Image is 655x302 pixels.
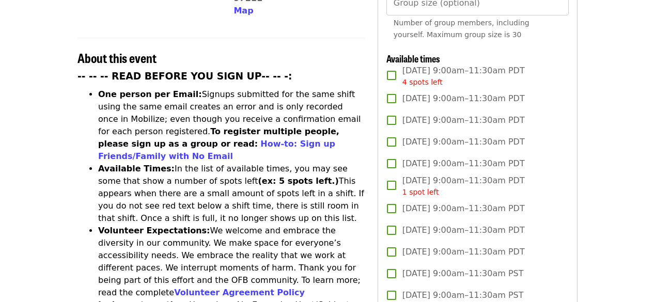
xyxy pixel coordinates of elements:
span: [DATE] 9:00am–11:30am PST [402,267,524,280]
strong: -- -- -- READ BEFORE YOU SIGN UP-- -- -: [77,71,292,82]
span: [DATE] 9:00am–11:30am PDT [402,246,525,258]
span: [DATE] 9:00am–11:30am PDT [402,157,525,170]
strong: Volunteer Expectations: [98,226,210,235]
button: Map [233,5,253,17]
li: In the list of available times, you may see some that show a number of spots left This appears wh... [98,163,365,225]
span: [DATE] 9:00am–11:30am PST [402,289,524,301]
a: How-to: Sign up Friends/Family with No Email [98,139,335,161]
a: Volunteer Agreement Policy [174,288,305,297]
span: [DATE] 9:00am–11:30am PDT [402,65,525,88]
strong: To register multiple people, please sign up as a group or read: [98,126,339,149]
span: 4 spots left [402,78,443,86]
span: Available times [386,52,440,65]
span: [DATE] 9:00am–11:30am PDT [402,224,525,236]
strong: (ex: 5 spots left.) [258,176,338,186]
strong: One person per Email: [98,89,202,99]
span: [DATE] 9:00am–11:30am PDT [402,202,525,215]
span: [DATE] 9:00am–11:30am PDT [402,92,525,105]
strong: Available Times: [98,164,175,173]
span: [DATE] 9:00am–11:30am PDT [402,136,525,148]
span: 1 spot left [402,188,439,196]
li: We welcome and embrace the diversity in our community. We make space for everyone’s accessibility... [98,225,365,299]
span: Map [233,6,253,15]
span: [DATE] 9:00am–11:30am PDT [402,174,525,198]
span: About this event [77,49,157,67]
span: [DATE] 9:00am–11:30am PDT [402,114,525,126]
li: Signups submitted for the same shift using the same email creates an error and is only recorded o... [98,88,365,163]
span: Number of group members, including yourself. Maximum group size is 30 [394,19,529,39]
